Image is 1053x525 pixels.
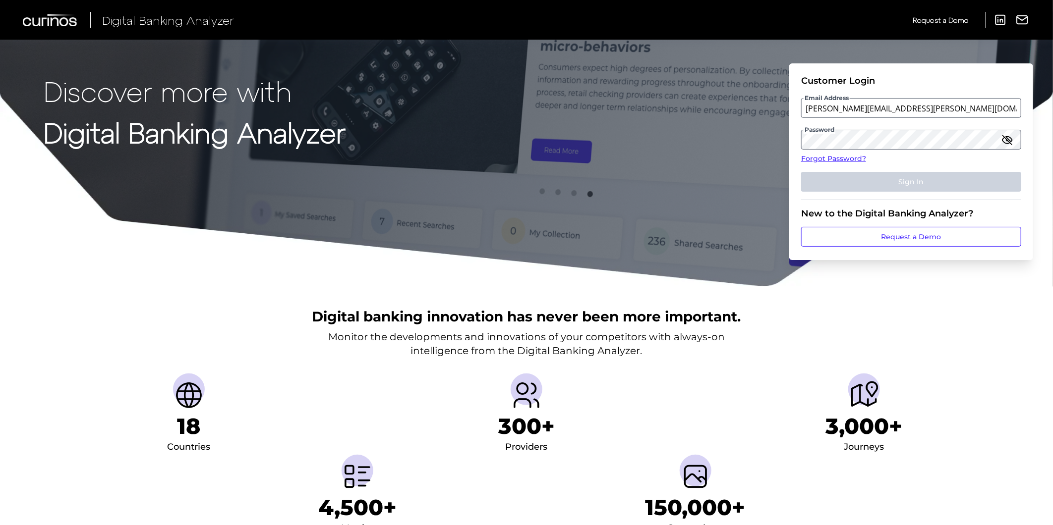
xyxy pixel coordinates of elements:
button: Sign In [801,172,1021,192]
img: Curinos [23,14,78,26]
span: Request a Demo [913,16,968,24]
img: Journeys [848,379,880,411]
img: Providers [511,379,542,411]
h1: 300+ [498,413,555,439]
span: Digital Banking Analyzer [102,13,234,27]
img: Screenshots [680,461,711,492]
p: Discover more with [44,75,346,106]
div: New to the Digital Banking Analyzer? [801,208,1021,219]
span: Password [804,126,835,134]
h1: 3,000+ [826,413,903,439]
img: Countries [173,379,205,411]
span: Email Address [804,94,850,102]
strong: Digital Banking Analyzer [44,115,346,149]
h1: 150,000+ [645,494,746,521]
h1: 4,500+ [318,494,397,521]
div: Providers [505,439,547,455]
a: Forgot Password? [801,154,1021,164]
a: Request a Demo [913,12,968,28]
a: Request a Demo [801,227,1021,247]
div: Customer Login [801,75,1021,86]
img: Metrics [342,461,373,492]
h2: Digital banking innovation has never been more important. [312,307,741,326]
h1: 18 [177,413,200,439]
p: Monitor the developments and innovations of your competitors with always-on intelligence from the... [328,330,725,358]
div: Journeys [844,439,884,455]
div: Countries [167,439,210,455]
